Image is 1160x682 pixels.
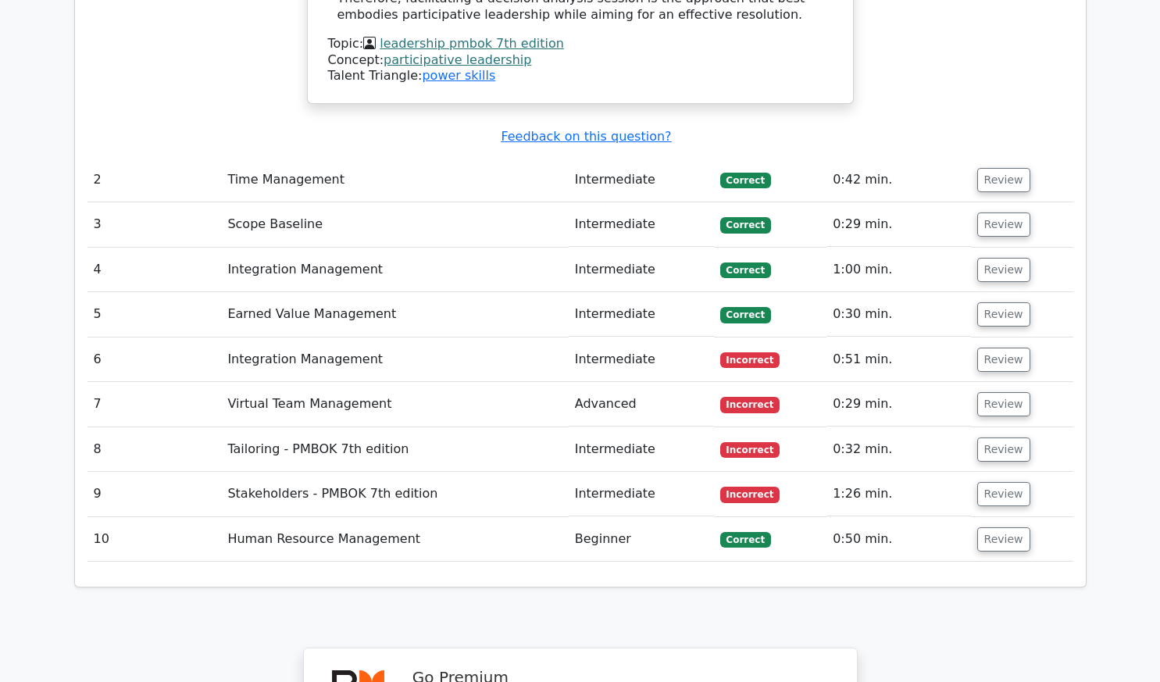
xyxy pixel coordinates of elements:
span: Incorrect [720,442,780,458]
a: power skills [422,68,495,83]
td: Time Management [221,158,568,202]
td: 0:42 min. [826,158,970,202]
td: 1:26 min. [826,472,970,516]
td: 10 [87,517,222,562]
td: Advanced [569,382,714,427]
a: Feedback on this question? [501,129,671,144]
td: 0:30 min. [826,292,970,337]
span: Correct [720,173,771,188]
button: Review [977,258,1030,282]
td: 0:29 min. [826,382,970,427]
td: 2 [87,158,222,202]
button: Review [977,527,1030,552]
td: 0:32 min. [826,427,970,472]
td: 0:51 min. [826,337,970,382]
span: Incorrect [720,397,780,412]
td: Scope Baseline [221,202,568,247]
span: Correct [720,217,771,233]
div: Concept: [328,52,833,69]
span: Incorrect [720,487,780,502]
td: Beginner [569,517,714,562]
td: Intermediate [569,202,714,247]
td: Stakeholders - PMBOK 7th edition [221,472,568,516]
div: Topic: [328,36,833,52]
td: Intermediate [569,248,714,292]
button: Review [977,168,1030,192]
button: Review [977,302,1030,327]
td: Integration Management [221,248,568,292]
span: Correct [720,307,771,323]
button: Review [977,437,1030,462]
a: participative leadership [384,52,531,67]
td: 4 [87,248,222,292]
div: Talent Triangle: [328,36,833,84]
td: 0:29 min. [826,202,970,247]
span: Incorrect [720,352,780,368]
td: 9 [87,472,222,516]
td: 0:50 min. [826,517,970,562]
td: 3 [87,202,222,247]
td: Intermediate [569,427,714,472]
button: Review [977,392,1030,416]
td: Tailoring - PMBOK 7th edition [221,427,568,472]
span: Correct [720,532,771,548]
button: Review [977,212,1030,237]
td: Intermediate [569,337,714,382]
td: 8 [87,427,222,472]
button: Review [977,482,1030,506]
td: 6 [87,337,222,382]
td: Intermediate [569,472,714,516]
span: Correct [720,262,771,278]
td: Earned Value Management [221,292,568,337]
td: Virtual Team Management [221,382,568,427]
a: leadership pmbok 7th edition [380,36,564,51]
td: 5 [87,292,222,337]
td: 7 [87,382,222,427]
td: Human Resource Management [221,517,568,562]
td: Intermediate [569,292,714,337]
td: 1:00 min. [826,248,970,292]
td: Integration Management [221,337,568,382]
td: Intermediate [569,158,714,202]
button: Review [977,348,1030,372]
